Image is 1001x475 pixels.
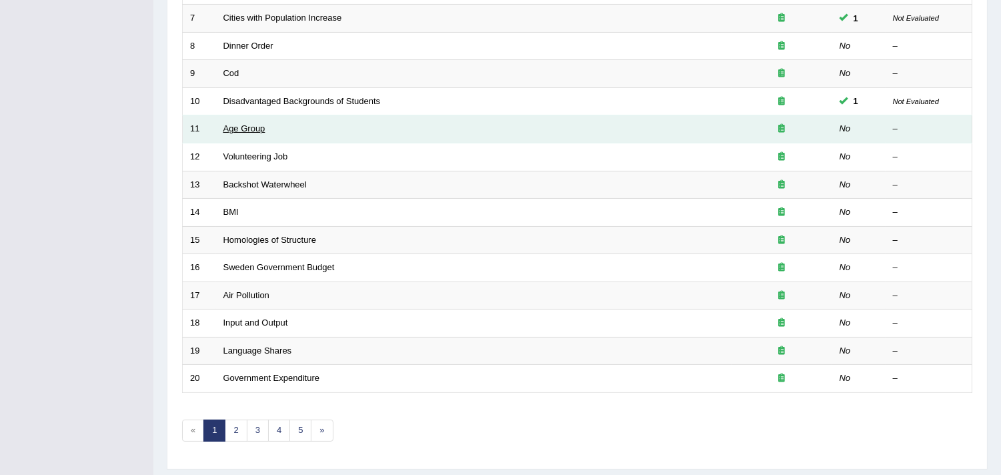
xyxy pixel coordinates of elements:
a: 3 [247,420,269,442]
td: 18 [183,310,216,338]
td: 7 [183,5,216,33]
td: 11 [183,115,216,143]
div: – [893,317,965,330]
a: Age Group [223,123,265,133]
div: Exam occurring question [740,123,825,135]
div: – [893,262,965,274]
em: No [840,290,851,300]
em: No [840,318,851,328]
td: 17 [183,282,216,310]
div: Exam occurring question [740,345,825,358]
a: Cities with Population Increase [223,13,342,23]
div: – [893,290,965,302]
div: Exam occurring question [740,372,825,385]
a: 1 [203,420,225,442]
div: – [893,179,965,191]
div: Exam occurring question [740,290,825,302]
div: Exam occurring question [740,262,825,274]
em: No [840,346,851,356]
td: 20 [183,365,216,393]
div: Exam occurring question [740,317,825,330]
em: No [840,207,851,217]
a: 4 [268,420,290,442]
a: Cod [223,68,239,78]
div: Exam occurring question [740,67,825,80]
em: No [840,68,851,78]
div: – [893,40,965,53]
td: 15 [183,226,216,254]
a: Dinner Order [223,41,273,51]
a: 2 [225,420,247,442]
em: No [840,123,851,133]
span: You cannot take this question anymore [848,94,864,108]
a: Air Pollution [223,290,269,300]
span: « [182,420,204,442]
a: Homologies of Structure [223,235,316,245]
td: 9 [183,60,216,88]
a: Government Expenditure [223,373,320,383]
td: 10 [183,87,216,115]
div: Exam occurring question [740,12,825,25]
div: Exam occurring question [740,234,825,247]
div: – [893,234,965,247]
div: Exam occurring question [740,179,825,191]
span: You cannot take this question anymore [848,11,864,25]
td: 14 [183,199,216,227]
em: No [840,151,851,161]
td: 13 [183,171,216,199]
em: No [840,262,851,272]
em: No [840,235,851,245]
div: Exam occurring question [740,40,825,53]
a: 5 [289,420,311,442]
div: – [893,151,965,163]
em: No [840,41,851,51]
a: Sweden Government Budget [223,262,335,272]
td: 16 [183,254,216,282]
em: No [840,373,851,383]
div: – [893,345,965,358]
a: BMI [223,207,239,217]
div: Exam occurring question [740,151,825,163]
div: – [893,123,965,135]
div: Exam occurring question [740,206,825,219]
td: 19 [183,337,216,365]
small: Not Evaluated [893,14,939,22]
a: Backshot Waterwheel [223,179,307,189]
td: 8 [183,32,216,60]
a: Language Shares [223,346,292,356]
div: – [893,206,965,219]
em: No [840,179,851,189]
a: Volunteering Job [223,151,288,161]
div: – [893,67,965,80]
a: Input and Output [223,318,288,328]
a: Disadvantaged Backgrounds of Students [223,96,381,106]
div: – [893,372,965,385]
div: Exam occurring question [740,95,825,108]
a: » [311,420,333,442]
small: Not Evaluated [893,97,939,105]
td: 12 [183,143,216,171]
